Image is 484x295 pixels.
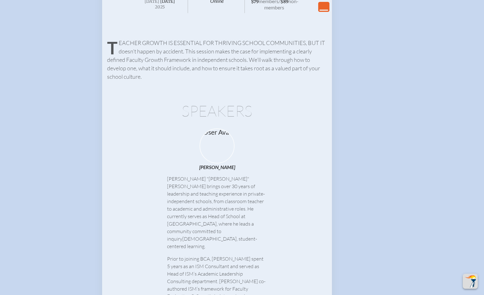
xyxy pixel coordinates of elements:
[464,275,477,287] img: To the top
[199,164,235,170] span: [PERSON_NAME]
[107,103,327,118] h1: Speakers
[107,39,327,81] p: Teacher growth is essential for thriving school communities, but it doesn’t happen by accident. T...
[463,274,478,289] button: Scroll Top
[137,5,183,9] span: 2025
[167,175,267,250] p: [PERSON_NAME] "[PERSON_NAME]" [PERSON_NAME] brings over 30 years of leadership and teaching exper...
